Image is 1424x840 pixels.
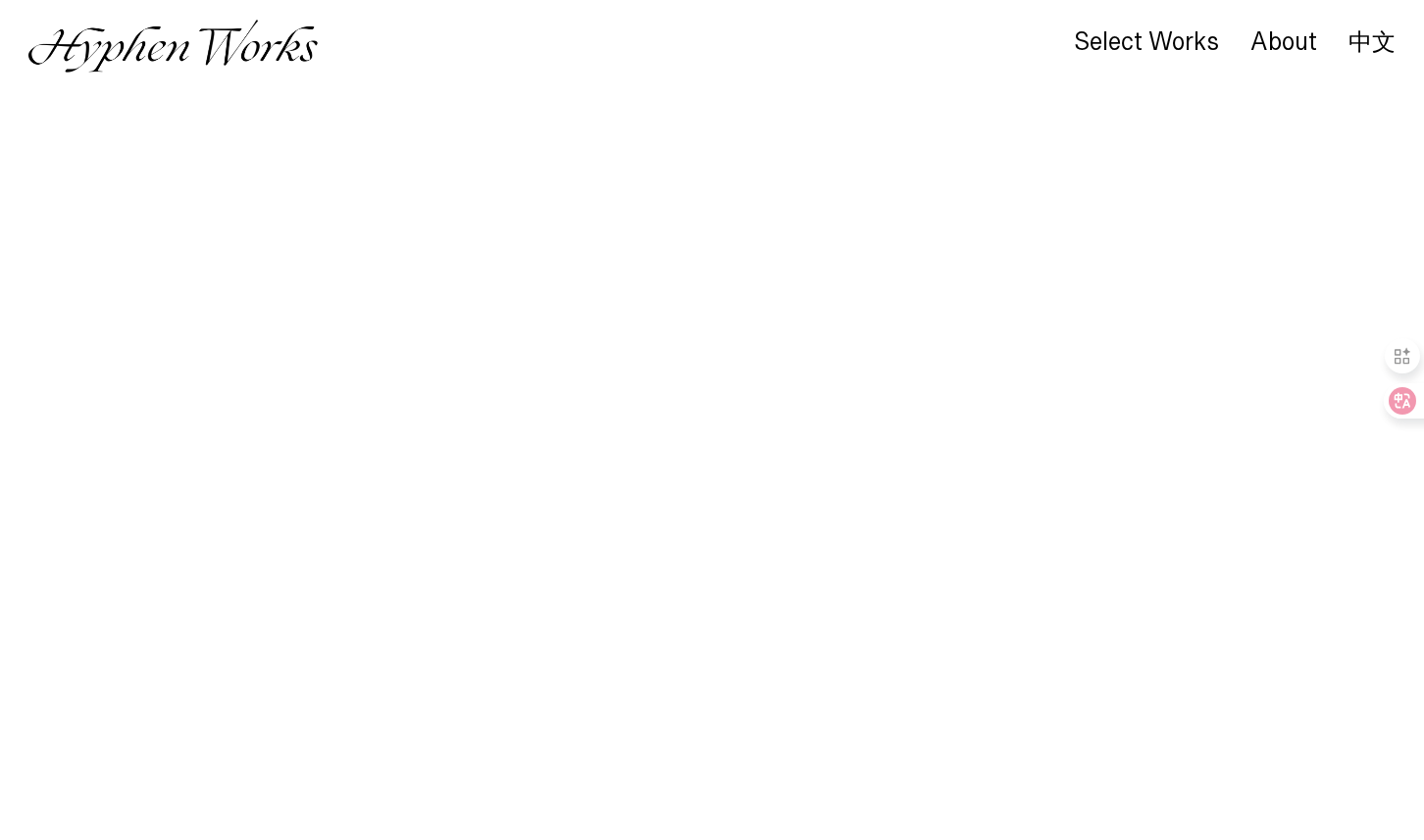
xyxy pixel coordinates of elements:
[1348,31,1396,53] a: 中文
[1074,28,1219,56] div: Select Works
[1250,32,1317,54] a: About
[1250,28,1317,56] div: About
[1074,32,1219,54] a: Select Works
[28,20,318,73] img: Hyphen Works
